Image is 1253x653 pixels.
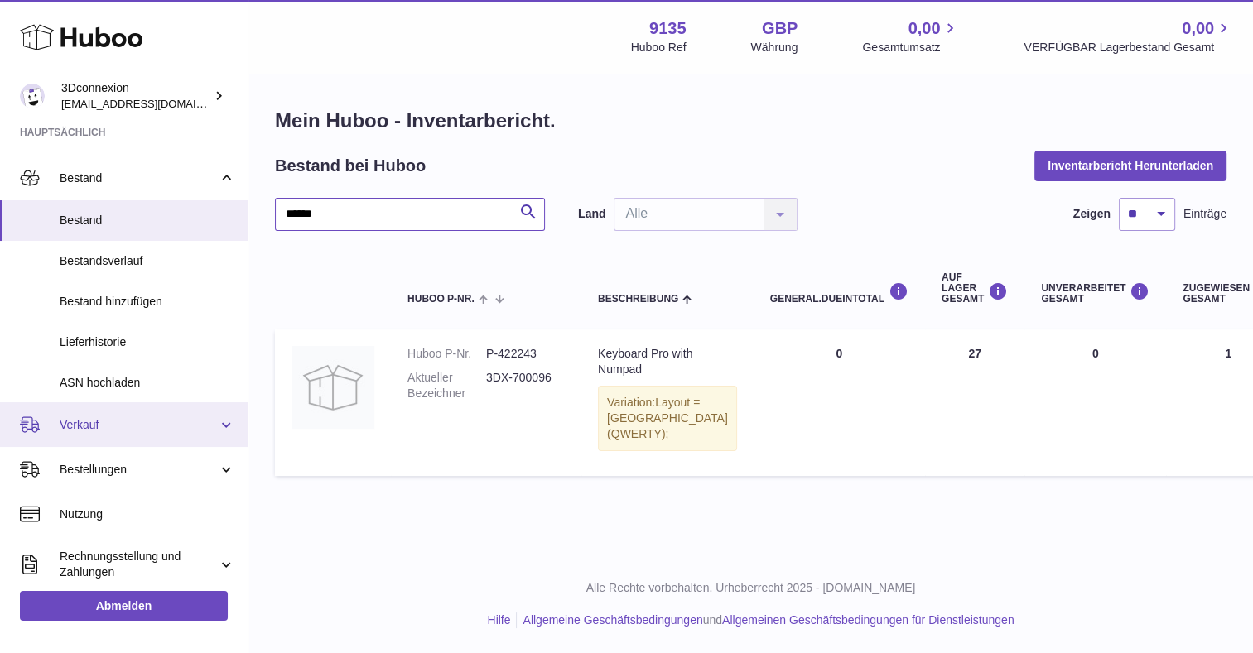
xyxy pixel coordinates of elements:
span: Bestand [60,170,218,186]
a: 0,00 Gesamtumsatz [862,17,959,55]
td: 0 [754,329,925,475]
td: 27 [925,329,1024,475]
button: Inventarbericht Herunterladen [1034,151,1226,180]
span: Beschreibung [598,294,678,305]
div: Währung [751,40,798,55]
span: Bestand [60,213,235,228]
span: Gesamtumsatz [862,40,959,55]
span: Bestandsverlauf [60,253,235,269]
span: Huboo P-Nr. [407,294,475,305]
span: ASN hochladen [60,375,235,391]
span: Rechnungsstellung und Zahlungen [60,549,218,580]
div: UNVERARBEITET Gesamt [1041,282,1149,305]
dt: Aktueller Bezeichner [407,370,486,401]
span: Bestellungen [60,462,218,478]
span: Lieferhistorie [60,334,235,350]
h1: Mein Huboo - Inventarbericht. [275,108,1226,134]
td: 0 [1024,329,1166,475]
div: Keyboard Pro with Numpad [598,346,737,377]
span: Bestand hinzufügen [60,294,235,310]
span: Verkauf [60,417,218,433]
div: general.dueInTotal [770,282,908,305]
a: Allgemeinen Geschäftsbedingungen für Dienstleistungen [722,613,1014,627]
div: Variation: [598,386,737,451]
a: 0,00 VERFÜGBAR Lagerbestand Gesamt [1024,17,1233,55]
h2: Bestand bei Huboo [275,155,426,177]
a: Hilfe [487,613,510,627]
a: Allgemeine Geschäftsbedingungen [523,613,702,627]
dt: Huboo P-Nr. [407,346,486,362]
span: Nutzung [60,507,235,522]
strong: GBP [762,17,798,40]
div: Huboo Ref [631,40,687,55]
strong: 9135 [649,17,687,40]
label: Land [578,206,605,222]
span: VERFÜGBAR Lagerbestand Gesamt [1024,40,1233,55]
div: AUF LAGER Gesamt [942,272,1008,305]
img: product image [292,346,374,429]
span: Einträge [1183,206,1226,222]
span: 0,00 [908,17,941,40]
dd: P-422243 [486,346,565,362]
p: Alle Rechte vorbehalten. Urheberrecht 2025 - [DOMAIN_NAME] [262,580,1240,596]
li: und [517,612,1014,628]
div: 3Dconnexion [61,80,210,112]
span: [EMAIL_ADDRESS][DOMAIN_NAME] [61,97,243,110]
span: Layout = [GEOGRAPHIC_DATA] (QWERTY); [607,396,728,440]
dd: 3DX-700096 [486,370,565,401]
a: Abmelden [20,591,228,621]
label: Zeigen [1073,206,1111,222]
img: order_eu@3dconnexion.com [20,84,45,108]
span: 0,00 [1182,17,1214,40]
